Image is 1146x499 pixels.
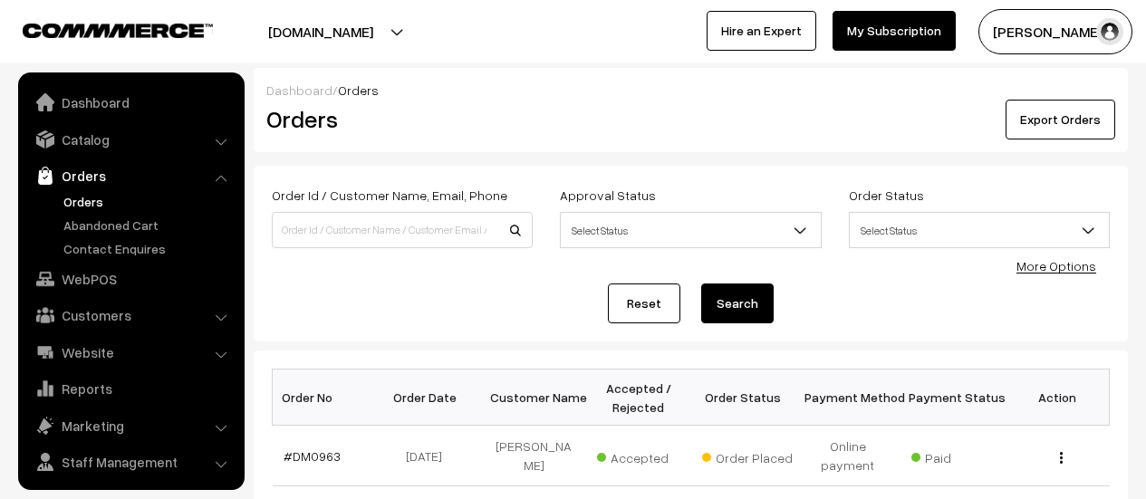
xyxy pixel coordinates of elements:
a: #DM0963 [284,448,341,464]
th: Action [1005,369,1110,426]
a: Reports [23,372,238,405]
td: [DATE] [377,426,482,486]
div: / [266,81,1115,100]
a: Orders [59,192,238,211]
button: Export Orders [1006,100,1115,139]
a: Reset [608,283,680,323]
a: Abandoned Cart [59,216,238,235]
span: Select Status [561,215,820,246]
img: COMMMERCE [23,24,213,37]
span: Select Status [850,215,1109,246]
a: Dashboard [266,82,332,98]
td: Online payment [795,426,900,486]
span: Orders [338,82,379,98]
th: Order No [273,369,378,426]
a: Dashboard [23,86,238,119]
a: Contact Enquires [59,239,238,258]
th: Accepted / Rejected [586,369,691,426]
button: [PERSON_NAME] [978,9,1132,54]
button: Search [701,283,774,323]
a: Staff Management [23,446,238,478]
a: Catalog [23,123,238,156]
h2: Orders [266,105,531,133]
span: Select Status [560,212,821,248]
a: WebPOS [23,263,238,295]
a: COMMMERCE [23,18,181,40]
span: Paid [911,444,1002,467]
span: Accepted [597,444,688,467]
th: Order Date [377,369,482,426]
a: Website [23,336,238,369]
a: Orders [23,159,238,192]
button: [DOMAIN_NAME] [205,9,437,54]
th: Customer Name [482,369,587,426]
label: Order Id / Customer Name, Email, Phone [272,186,507,205]
img: Menu [1060,452,1063,464]
a: Hire an Expert [707,11,816,51]
span: Select Status [849,212,1110,248]
img: user [1096,18,1123,45]
th: Payment Status [900,369,1006,426]
span: Order Placed [702,444,793,467]
th: Order Status [691,369,796,426]
a: More Options [1016,258,1096,273]
th: Payment Method [795,369,900,426]
input: Order Id / Customer Name / Customer Email / Customer Phone [272,212,533,248]
td: [PERSON_NAME] [482,426,587,486]
a: Marketing [23,409,238,442]
label: Order Status [849,186,924,205]
label: Approval Status [560,186,656,205]
a: Customers [23,299,238,331]
a: My Subscription [833,11,956,51]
